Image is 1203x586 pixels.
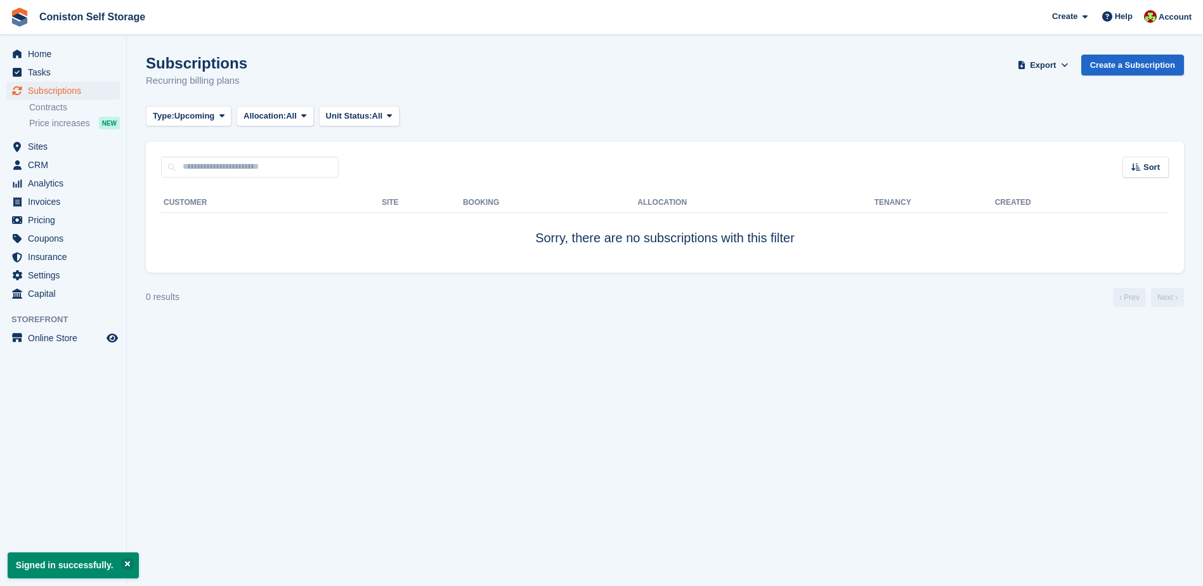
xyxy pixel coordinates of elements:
[319,106,400,127] button: Unit Status: All
[637,193,874,213] th: Allocation
[28,63,104,81] span: Tasks
[535,231,795,245] span: Sorry, there are no subscriptions with this filter
[10,8,29,27] img: stora-icon-8386f47178a22dfd0bd8f6a31ec36ba5ce8667c1dd55bd0f319d3a0aa187defe.svg
[6,285,120,303] a: menu
[1151,288,1184,307] a: Next
[174,110,215,122] span: Upcoming
[1030,59,1056,72] span: Export
[1081,55,1184,75] a: Create a Subscription
[1015,55,1071,75] button: Export
[99,117,120,129] div: NEW
[6,138,120,155] a: menu
[146,106,231,127] button: Type: Upcoming
[372,110,383,122] span: All
[1113,288,1146,307] a: Previous
[1110,288,1187,307] nav: Page
[326,110,372,122] span: Unit Status:
[8,552,139,578] p: Signed in successfully.
[6,248,120,266] a: menu
[28,82,104,100] span: Subscriptions
[1115,10,1133,23] span: Help
[286,110,297,122] span: All
[6,266,120,284] a: menu
[1143,161,1160,174] span: Sort
[28,230,104,247] span: Coupons
[11,313,126,326] span: Storefront
[29,101,120,114] a: Contracts
[6,45,120,63] a: menu
[237,106,314,127] button: Allocation: All
[28,248,104,266] span: Insurance
[6,174,120,192] a: menu
[28,174,104,192] span: Analytics
[1159,11,1192,23] span: Account
[6,329,120,347] a: menu
[146,290,179,304] div: 0 results
[6,230,120,247] a: menu
[146,74,247,88] p: Recurring billing plans
[153,110,174,122] span: Type:
[28,45,104,63] span: Home
[34,6,150,27] a: Coniston Self Storage
[28,285,104,303] span: Capital
[463,193,637,213] th: Booking
[1052,10,1077,23] span: Create
[6,156,120,174] a: menu
[6,63,120,81] a: menu
[105,330,120,346] a: Preview store
[382,193,463,213] th: Site
[28,138,104,155] span: Sites
[29,117,90,129] span: Price increases
[28,211,104,229] span: Pricing
[6,82,120,100] a: menu
[161,193,382,213] th: Customer
[244,110,286,122] span: Allocation:
[6,211,120,229] a: menu
[875,193,919,213] th: Tenancy
[28,156,104,174] span: CRM
[29,116,120,130] a: Price increases NEW
[6,193,120,211] a: menu
[28,329,104,347] span: Online Store
[146,55,247,72] h1: Subscriptions
[1144,10,1157,23] img: Richard Richardson
[28,266,104,284] span: Settings
[995,193,1169,213] th: Created
[28,193,104,211] span: Invoices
